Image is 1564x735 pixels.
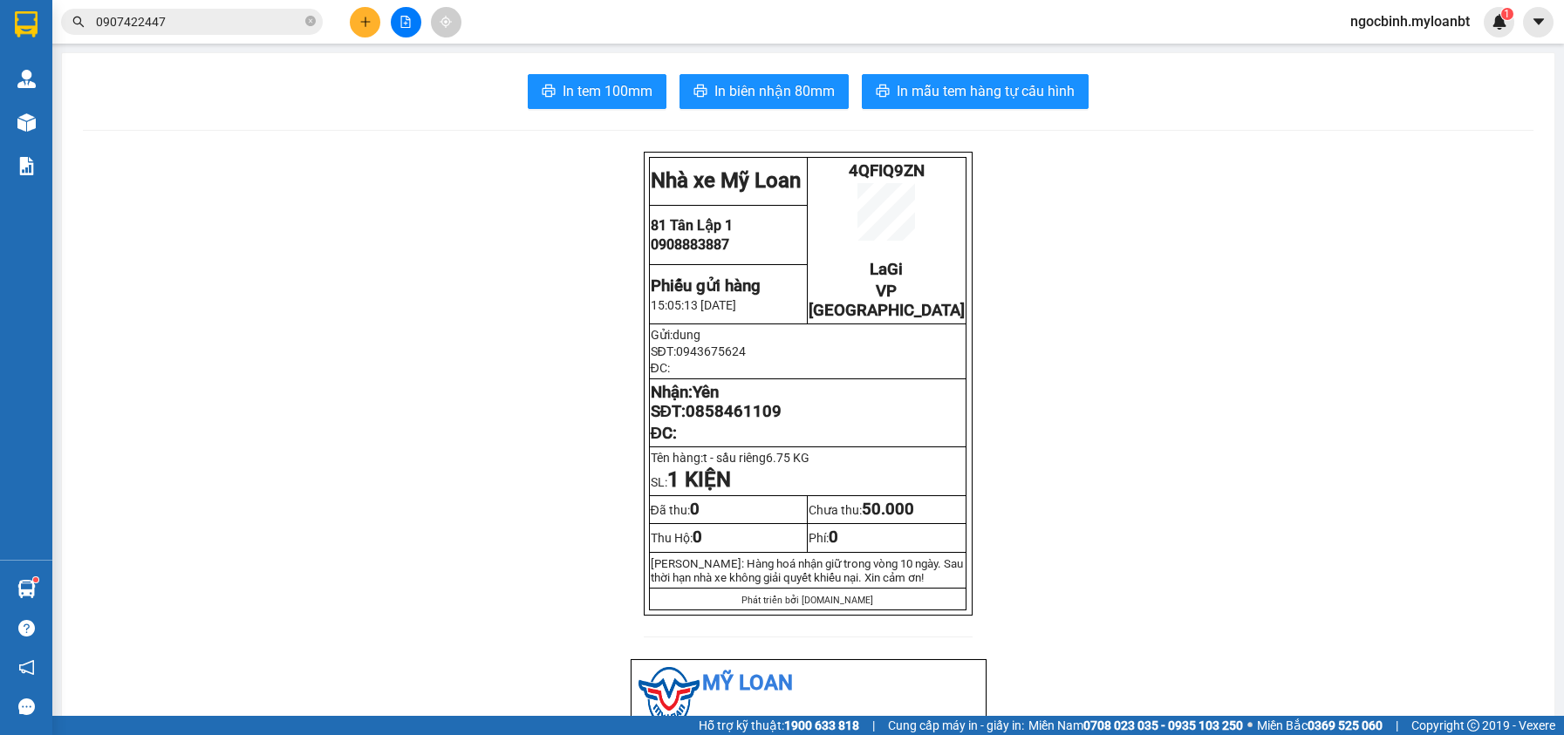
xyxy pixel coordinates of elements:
span: ngocbinh.myloanbt [1336,10,1484,32]
td: Thu Hộ: [649,524,807,552]
span: SL: [651,475,731,489]
td: Phí: [807,524,966,552]
strong: 0708 023 035 - 0935 103 250 [1083,718,1243,732]
img: logo-vxr [15,11,38,37]
span: VP [GEOGRAPHIC_DATA] [809,282,965,320]
span: Yên [693,383,719,402]
span: In biên nhận 80mm [714,80,835,102]
span: SĐT: [651,344,746,358]
span: 4QFIQ9ZN [849,161,925,180]
span: 1 [1504,8,1510,20]
span: In tem 100mm [563,80,652,102]
span: printer [542,84,556,100]
span: Phát triển bởi [DOMAIN_NAME] [741,595,873,606]
span: t - sầu riêng [703,451,817,465]
span: Hỗ trợ kỹ thuật: [699,716,859,735]
img: warehouse-icon [17,580,36,598]
span: [PERSON_NAME]: Hàng hoá nhận giữ trong vòng 10 ngày. Sau thời hạn nhà xe không giải quy... [651,557,963,584]
strong: Nhà xe Mỹ Loan [651,168,801,193]
span: close-circle [305,16,316,26]
button: caret-down [1523,7,1554,37]
span: ⚪️ [1247,722,1253,729]
strong: Nhận: SĐT: [651,383,782,421]
span: 0943675624 [676,344,746,358]
span: 1 [667,467,680,492]
sup: 1 [33,577,38,582]
img: logo.jpg [639,667,700,728]
span: message [18,698,35,715]
span: 0908883887 [651,236,729,253]
button: printerIn mẫu tem hàng tự cấu hình [862,74,1089,109]
span: search [72,16,85,28]
img: warehouse-icon [17,70,36,88]
button: plus [350,7,380,37]
img: icon-new-feature [1492,14,1507,30]
span: caret-down [1531,14,1547,30]
strong: 1900 633 818 [784,718,859,732]
span: 6.75 KG [766,451,809,465]
span: 0858461109 [686,402,782,421]
span: ĐC: [651,424,677,443]
span: copyright [1467,719,1479,732]
span: printer [693,84,707,100]
button: aim [431,7,461,37]
span: Cung cấp máy in - giấy in: [888,716,1024,735]
td: Chưa thu: [807,496,966,524]
span: notification [18,659,35,676]
span: 0 [829,527,838,547]
span: dung [673,328,700,342]
td: Đã thu: [649,496,807,524]
p: Tên hàng: [651,451,965,465]
strong: 0369 525 060 [1308,718,1383,732]
span: 15:05:13 [DATE] [651,298,736,312]
button: file-add [391,7,421,37]
span: printer [876,84,890,100]
span: 50.000 [862,500,914,519]
span: ĐC: [651,361,670,375]
li: Mỹ Loan [639,667,979,700]
span: 0 [693,527,702,547]
span: 81 Tân Lập 1 [651,217,733,234]
span: LaGi [870,260,903,279]
p: Gửi: [651,328,965,342]
sup: 1 [1501,8,1513,20]
span: | [872,716,875,735]
span: Miền Nam [1028,716,1243,735]
strong: Phiếu gửi hàng [651,276,761,296]
button: printerIn tem 100mm [528,74,666,109]
span: | [1396,716,1398,735]
span: plus [359,16,372,28]
button: printerIn biên nhận 80mm [680,74,849,109]
span: close-circle [305,14,316,31]
span: aim [440,16,452,28]
span: question-circle [18,620,35,636]
strong: KIỆN [680,467,731,492]
span: file-add [400,16,412,28]
span: Miền Bắc [1257,716,1383,735]
input: Tìm tên, số ĐT hoặc mã đơn [96,12,302,31]
span: 0 [690,500,700,519]
img: solution-icon [17,157,36,175]
span: In mẫu tem hàng tự cấu hình [897,80,1075,102]
img: warehouse-icon [17,113,36,132]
